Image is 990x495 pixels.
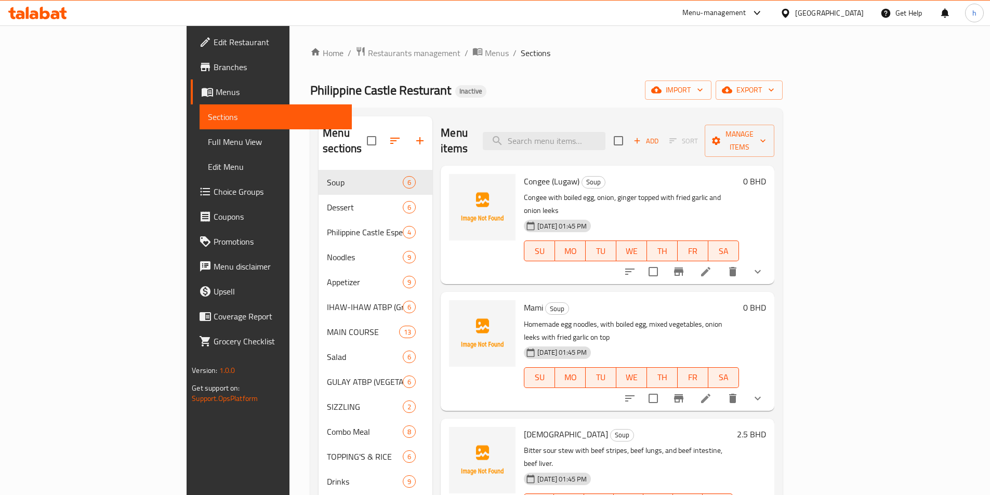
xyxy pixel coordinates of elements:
span: TOPPING'S & RICE [327,450,403,463]
a: Sections [200,104,352,129]
span: Mami [524,300,543,315]
div: items [403,400,416,413]
div: Soup6 [319,170,432,195]
li: / [465,47,468,59]
span: Grocery Checklist [214,335,344,347]
span: Promotions [214,235,344,248]
span: SU [529,244,551,259]
input: search [483,132,605,150]
a: Menus [191,79,352,104]
span: Add item [629,133,663,149]
svg: Show Choices [751,265,764,278]
div: SIZZLING2 [319,394,432,419]
div: items [403,351,416,363]
a: Upsell [191,279,352,304]
span: 6 [403,452,415,462]
span: Soup [611,429,633,441]
span: TU [590,244,612,259]
span: Full Menu View [208,136,344,148]
span: Sections [521,47,550,59]
img: Congee (Lugaw) [449,174,516,240]
button: SA [708,367,739,388]
span: Menus [485,47,509,59]
span: GULAY ATBP (VEGETABLE) [327,376,403,388]
span: Coupons [214,210,344,223]
span: 6 [403,302,415,312]
div: items [403,475,416,488]
span: TU [590,370,612,385]
button: export [716,81,783,100]
img: Mami [449,300,516,367]
span: Add [632,135,660,147]
span: Philippine Castle Resturant [310,78,451,102]
span: Select to update [642,261,664,283]
span: Sections [208,111,344,123]
button: TH [647,240,678,261]
a: Coverage Report [191,304,352,329]
svg: Show Choices [751,392,764,405]
span: Choice Groups [214,185,344,198]
a: Edit Restaurant [191,30,352,55]
span: FR [682,244,704,259]
div: IHAW-IHAW ATBP (Grilled) [327,301,403,313]
button: WE [616,367,647,388]
button: delete [720,259,745,284]
span: Menus [216,86,344,98]
div: Soup [610,429,634,442]
div: items [403,201,416,213]
a: Branches [191,55,352,79]
span: FR [682,370,704,385]
h2: Menu items [441,125,470,156]
span: Edit Menu [208,160,344,173]
span: 1.0.0 [219,364,235,377]
div: Noodles [327,251,403,263]
div: Drinks9 [319,469,432,494]
span: [DATE] 01:45 PM [533,474,591,484]
span: 4 [403,228,415,237]
button: FR [678,240,708,261]
div: items [403,276,416,288]
h6: 2.5 BHD [737,427,766,442]
a: Edit menu item [699,392,712,405]
a: Edit Menu [200,154,352,179]
div: Combo Meal [327,425,403,438]
span: Restaurants management [368,47,460,59]
span: 9 [403,277,415,287]
div: Noodles9 [319,245,432,270]
button: sort-choices [617,259,642,284]
button: Branch-specific-item [666,386,691,411]
div: Drinks [327,475,403,488]
button: delete [720,386,745,411]
div: items [403,176,416,189]
span: 6 [403,352,415,362]
div: Soup [545,302,569,315]
p: Congee with boiled egg, onion, ginger topped with fried garlic and onion leeks [524,191,738,217]
span: TH [651,244,674,259]
div: Dessert6 [319,195,432,220]
span: Sort sections [382,128,407,153]
button: Branch-specific-item [666,259,691,284]
span: Appetizer [327,276,403,288]
span: 13 [400,327,415,337]
a: Coupons [191,204,352,229]
img: Papaitan [449,427,516,493]
span: Select to update [642,387,664,409]
span: Branches [214,61,344,73]
div: MAIN COURSE13 [319,319,432,344]
span: Version: [192,364,217,377]
span: 6 [403,203,415,212]
span: Philippine Castle Especial [327,226,403,238]
span: SIZZLING [327,400,403,413]
p: Bitter sour stew with beef stripes, beef lungs, and beef intestine, beef liver. [524,444,732,470]
span: Get support on: [192,381,240,395]
div: items [403,301,416,313]
span: Manage items [713,128,766,154]
span: WE [621,244,643,259]
span: Salad [327,351,403,363]
button: TH [647,367,678,388]
div: IHAW-IHAW ATBP (Grilled)6 [319,295,432,319]
button: WE [616,240,647,261]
